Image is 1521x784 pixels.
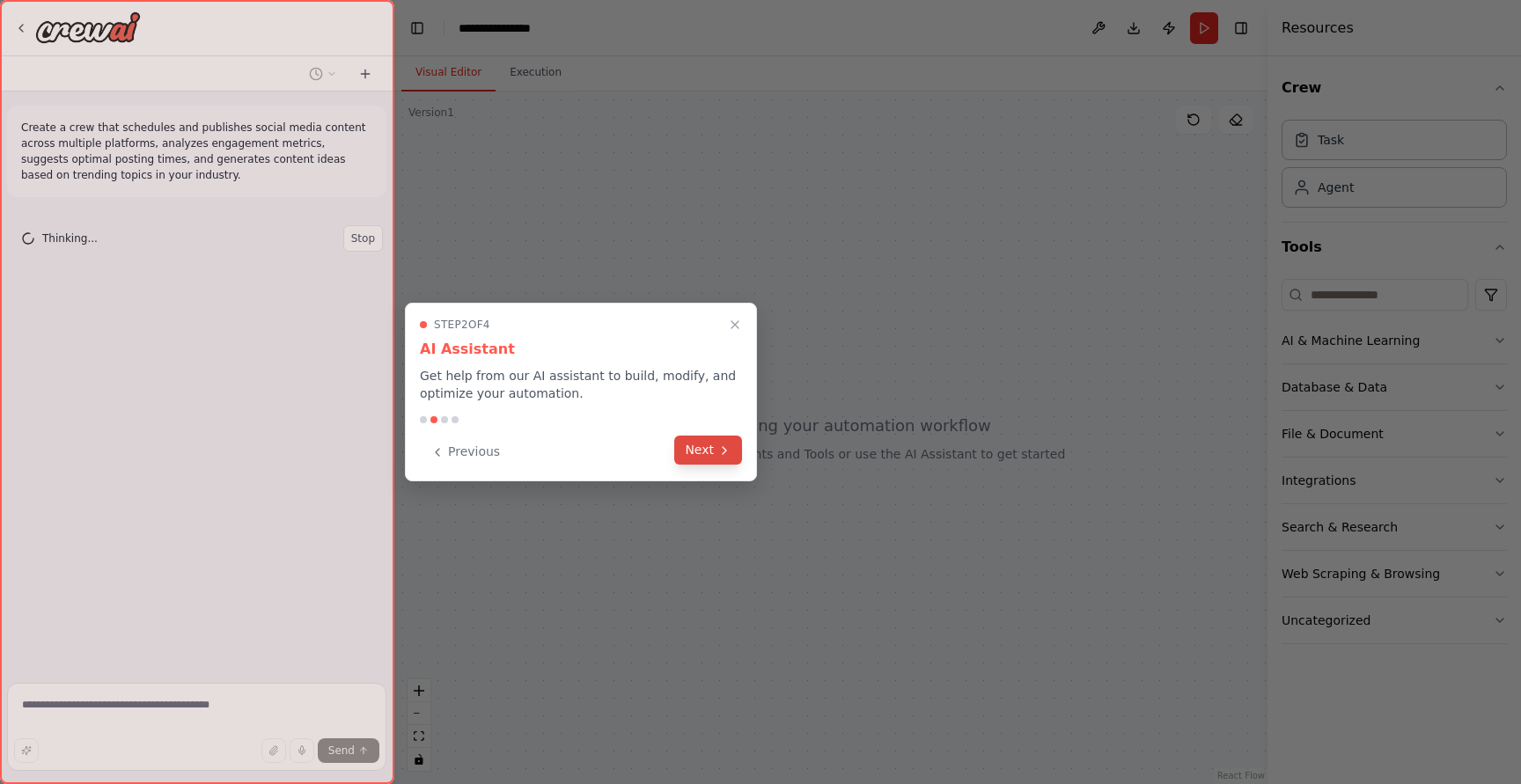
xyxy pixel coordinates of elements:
[434,318,490,332] span: Step 2 of 4
[420,367,742,402] p: Get help from our AI assistant to build, modify, and optimize your automation.
[674,436,742,465] button: Next
[724,314,746,335] button: Close walkthrough
[405,16,430,40] button: Hide left sidebar
[420,339,742,360] h3: AI Assistant
[420,437,511,466] button: Previous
